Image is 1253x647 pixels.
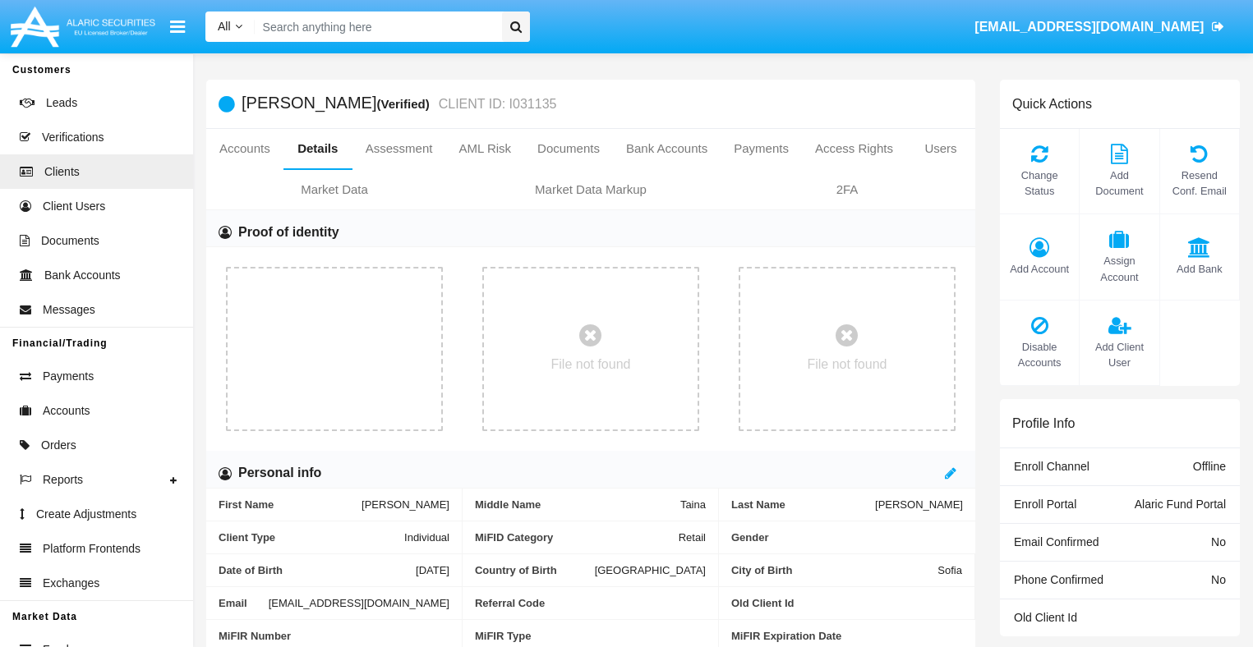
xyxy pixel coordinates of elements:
[445,129,524,168] a: AML Risk
[269,597,449,609] span: [EMAIL_ADDRESS][DOMAIN_NAME]
[1168,261,1231,277] span: Add Bank
[43,402,90,420] span: Accounts
[524,129,613,168] a: Documents
[416,564,449,576] span: [DATE]
[875,498,963,511] span: [PERSON_NAME]
[680,498,706,511] span: Taina
[1008,339,1071,370] span: Disable Accounts
[731,531,963,544] span: Gender
[1088,253,1150,284] span: Assign Account
[1088,339,1150,370] span: Add Client User
[1211,573,1226,586] span: No
[475,498,680,511] span: Middle Name
[967,4,1232,50] a: [EMAIL_ADDRESS][DOMAIN_NAME]
[1211,535,1226,548] span: No
[46,94,77,112] span: Leads
[404,531,449,544] span: Individual
[43,471,83,489] span: Reports
[731,498,875,511] span: Last Name
[205,18,255,35] a: All
[43,575,99,592] span: Exchanges
[43,540,141,558] span: Platform Frontends
[206,170,463,209] a: Market Data
[44,267,121,284] span: Bank Accounts
[352,129,446,168] a: Assessment
[43,368,94,385] span: Payments
[1193,460,1226,473] span: Offline
[238,223,339,241] h6: Proof of identity
[41,437,76,454] span: Orders
[1014,573,1103,586] span: Phone Confirmed
[41,232,99,250] span: Documents
[206,129,283,168] a: Accounts
[731,597,962,609] span: Old Client Id
[731,564,937,576] span: City of Birth
[1014,535,1099,548] span: Email Confirmed
[595,564,706,576] span: [GEOGRAPHIC_DATA]
[974,20,1204,34] span: [EMAIL_ADDRESS][DOMAIN_NAME]
[44,163,80,181] span: Clients
[721,129,802,168] a: Payments
[219,498,362,511] span: First Name
[219,597,269,609] span: Email
[937,564,962,576] span: Sofia
[219,564,416,576] span: Date of Birth
[475,597,706,609] span: Referral Code
[42,129,104,146] span: Verifications
[435,98,557,111] small: CLIENT ID: I031135
[1008,167,1071,199] span: Change Status
[475,531,679,544] span: MiFID Category
[1088,167,1150,199] span: Add Document
[1014,611,1077,624] span: Old Client Id
[731,630,963,642] span: MiFIR Expiration Date
[283,129,352,168] a: Details
[475,564,595,576] span: Country of Birth
[218,20,231,33] span: All
[43,198,105,215] span: Client Users
[255,11,496,42] input: Search
[802,129,906,168] a: Access Rights
[475,630,706,642] span: MiFIR Type
[719,170,975,209] a: 2FA
[242,94,556,113] h5: [PERSON_NAME]
[376,94,434,113] div: (Verified)
[219,531,404,544] span: Client Type
[36,506,136,523] span: Create Adjustments
[613,129,721,168] a: Bank Accounts
[8,2,158,51] img: Logo image
[1135,498,1226,511] span: Alaric Fund Portal
[43,301,95,319] span: Messages
[1014,460,1089,473] span: Enroll Channel
[219,630,449,642] span: MiFIR Number
[1012,415,1075,431] h6: Profile Info
[362,498,449,511] span: [PERSON_NAME]
[1012,96,1092,112] h6: Quick Actions
[679,531,706,544] span: Retail
[463,170,719,209] a: Market Data Markup
[1008,261,1071,277] span: Add Account
[1168,167,1231,199] span: Resend Conf. Email
[1014,498,1076,511] span: Enroll Portal
[906,129,975,168] a: Users
[238,464,321,482] h6: Personal info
